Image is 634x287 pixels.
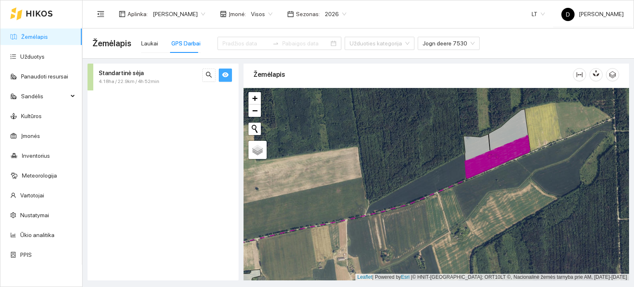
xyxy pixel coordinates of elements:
[253,63,573,86] div: Žemėlapis
[21,133,40,139] a: Įmonės
[282,39,329,48] input: Pabaigos data
[171,39,201,48] div: GPS Darbai
[21,88,68,104] span: Sandėlis
[21,33,48,40] a: Žemėlapis
[99,78,159,85] span: 4.18ha / 22.9km / 4h 52min
[401,274,410,280] a: Esri
[119,11,125,17] span: layout
[20,251,32,258] a: PPIS
[206,71,212,79] span: search
[252,105,258,116] span: −
[92,37,131,50] span: Žemėlapis
[573,68,586,81] button: column-width
[99,70,144,76] strong: Standartinė sėja
[272,40,279,47] span: swap-right
[411,274,412,280] span: |
[566,8,570,21] span: D
[573,71,586,78] span: column-width
[355,274,629,281] div: | Powered by © HNIT-[GEOGRAPHIC_DATA]; ORT10LT ©, Nacionalinė žemės tarnyba prie AM, [DATE]-[DATE]
[92,6,109,22] button: menu-fold
[222,71,229,79] span: eye
[20,192,44,199] a: Vartotojai
[21,73,68,80] a: Panaudoti resursai
[20,212,49,218] a: Nustatymai
[97,10,104,18] span: menu-fold
[222,39,269,48] input: Pradžios data
[22,172,57,179] a: Meteorologija
[272,40,279,47] span: to
[202,69,215,82] button: search
[20,232,54,238] a: Ūkio analitika
[248,104,261,117] a: Zoom out
[357,274,372,280] a: Leaflet
[128,9,148,19] span: Aplinka :
[561,11,624,17] span: [PERSON_NAME]
[252,93,258,103] span: +
[248,141,267,159] a: Layers
[229,9,246,19] span: Įmonė :
[251,8,272,20] span: Visos
[153,8,205,20] span: Dovydas Baršauskas
[219,69,232,82] button: eye
[287,11,294,17] span: calendar
[21,113,42,119] a: Kultūros
[20,53,45,60] a: Užduotys
[423,37,475,50] span: Jogn deere 7530
[325,8,346,20] span: 2026
[22,152,50,159] a: Inventorius
[248,123,261,135] button: Initiate a new search
[141,39,158,48] div: Laukai
[296,9,320,19] span: Sezonas :
[532,8,545,20] span: LT
[88,64,239,90] div: Standartinė sėja4.18ha / 22.9km / 4h 52minsearcheye
[248,92,261,104] a: Zoom in
[220,11,227,17] span: shop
